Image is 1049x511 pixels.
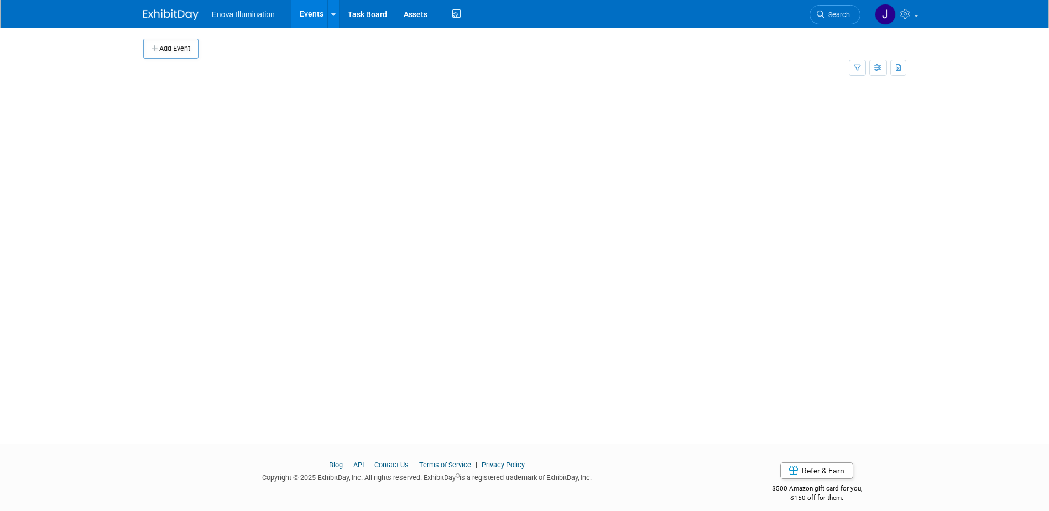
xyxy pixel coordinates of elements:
img: ExhibitDay [143,9,199,20]
a: Privacy Policy [482,461,525,469]
a: API [353,461,364,469]
a: Terms of Service [419,461,471,469]
img: Janelle Tlusty [875,4,896,25]
div: $500 Amazon gift card for you, [728,477,906,502]
div: Copyright © 2025 ExhibitDay, Inc. All rights reserved. ExhibitDay is a registered trademark of Ex... [143,470,712,483]
button: Add Event [143,39,199,59]
span: Search [824,11,850,19]
span: | [473,461,480,469]
span: | [345,461,352,469]
div: $150 off for them. [728,493,906,503]
span: | [410,461,417,469]
a: Refer & Earn [780,462,853,479]
a: Search [810,5,860,24]
span: Enova Illumination [212,10,275,19]
a: Blog [329,461,343,469]
sup: ® [456,473,460,479]
span: | [366,461,373,469]
a: Contact Us [374,461,409,469]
